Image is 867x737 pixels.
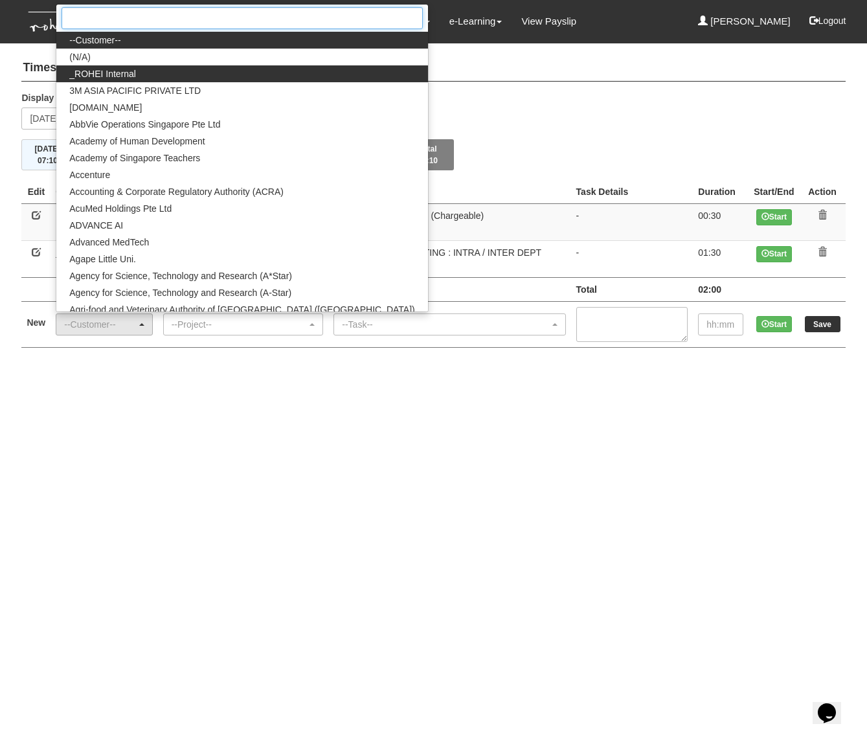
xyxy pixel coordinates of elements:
span: Agri-food and Veterinary Authority of [GEOGRAPHIC_DATA] ([GEOGRAPHIC_DATA]) [69,303,414,316]
div: --Task-- [342,318,549,331]
th: Project Task [328,180,570,204]
span: Agency for Science, Technology and Research (A-Star) [69,286,291,299]
th: Client [51,180,157,204]
a: [PERSON_NAME] [698,6,791,36]
span: Academy of Human Development [69,135,205,148]
span: ADVANCE AI [69,219,123,232]
td: PM01 PRE-PROGRAM (Chargeable) [328,203,570,240]
div: --Project-- [172,318,308,331]
button: [DATE]07:10 [21,139,73,170]
button: Start [756,246,792,262]
span: Agency for Science, Technology and Research (A*Star) [69,269,292,282]
iframe: chat widget [813,685,854,724]
td: 00:30 [693,203,749,240]
span: (N/A) [69,51,91,63]
td: - [571,240,693,277]
td: AL01 INTERNAL MEETING : INTRA / INTER DEPT (Non-chargeable) [328,240,570,277]
span: --Customer-- [69,34,120,47]
span: 3M ASIA PACIFIC PRIVATE LTD [69,84,201,97]
label: Display the week of [21,91,106,104]
button: Logout [800,5,855,36]
div: Timesheet Week Summary [21,139,845,170]
span: [DOMAIN_NAME] [69,101,142,114]
th: Edit [21,180,51,204]
th: Start/End [749,180,799,204]
span: AcuMed Holdings Pte Ltd [69,202,172,215]
span: AbbVie Operations Singapore Pte Ltd [69,118,220,131]
input: Save [805,316,840,332]
button: --Project-- [163,313,324,335]
span: Agape Little Uni. [69,253,136,266]
span: Accounting & Corporate Regulatory Authority (ACRA) [69,185,284,198]
h4: Timesheets [21,55,845,82]
span: 07:10 [38,156,58,165]
span: Academy of Singapore Teachers [69,152,200,164]
th: Action [800,180,846,204]
td: 02:00 [693,277,749,301]
span: Advanced MedTech [69,236,149,249]
a: e-Learning [449,6,502,36]
a: View Payslip [521,6,576,36]
div: --Customer-- [64,318,136,331]
th: Duration [693,180,749,204]
label: New [27,316,45,329]
button: --Customer-- [56,313,152,335]
b: Total [576,284,597,295]
td: - [571,203,693,240]
span: Accenture [69,168,110,181]
button: --Task-- [333,313,565,335]
button: Start [756,209,792,225]
input: Search [62,7,422,29]
span: _ROHEI Internal [69,67,136,80]
td: _ROHEI Internal [51,240,157,277]
button: Start [756,316,792,332]
td: 01:30 [693,240,749,277]
input: hh:mm [698,313,743,335]
td: Public Utilities Board (PUB) [51,203,157,240]
th: Task Details [571,180,693,204]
